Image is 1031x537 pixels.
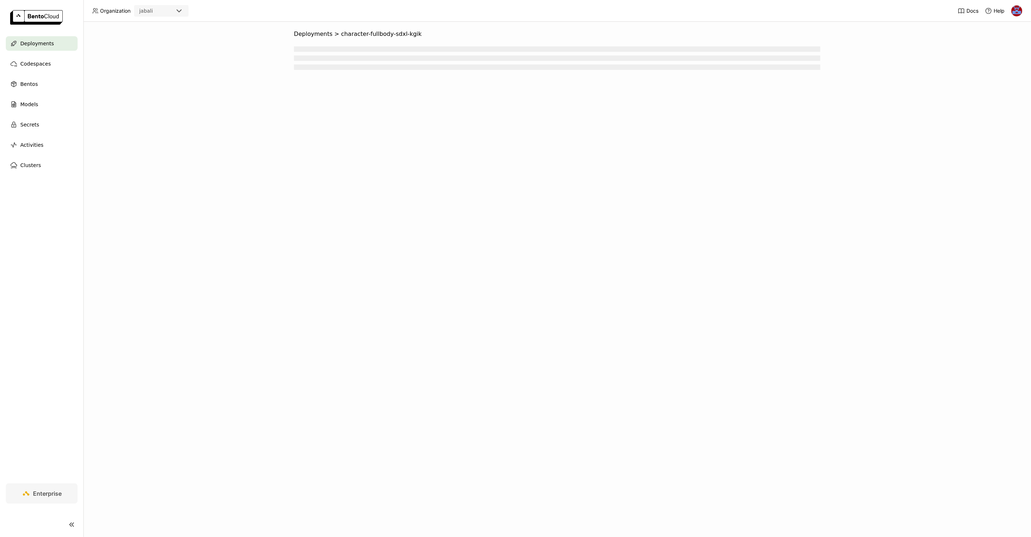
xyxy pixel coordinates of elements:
nav: Breadcrumbs navigation [294,30,820,38]
span: Codespaces [20,59,51,68]
a: Docs [958,7,978,14]
img: Jhonatan Oliveira [1011,5,1022,16]
span: Enterprise [33,490,62,497]
span: Help [994,8,1005,14]
img: logo [10,10,63,25]
a: Bentos [6,77,78,91]
span: Docs [966,8,978,14]
div: jabali [139,7,153,14]
a: Codespaces [6,57,78,71]
span: Deployments [294,30,332,38]
a: Models [6,97,78,112]
span: Organization [100,8,131,14]
span: > [332,30,341,38]
span: Clusters [20,161,41,170]
div: Help [985,7,1005,14]
span: Models [20,100,38,109]
a: Enterprise [6,483,78,504]
a: Deployments [6,36,78,51]
a: Secrets [6,117,78,132]
span: Secrets [20,120,39,129]
span: Activities [20,141,44,149]
span: Bentos [20,80,38,88]
span: character-fullbody-sdxl-kgik [341,30,422,38]
a: Clusters [6,158,78,172]
span: Deployments [20,39,54,48]
a: Activities [6,138,78,152]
